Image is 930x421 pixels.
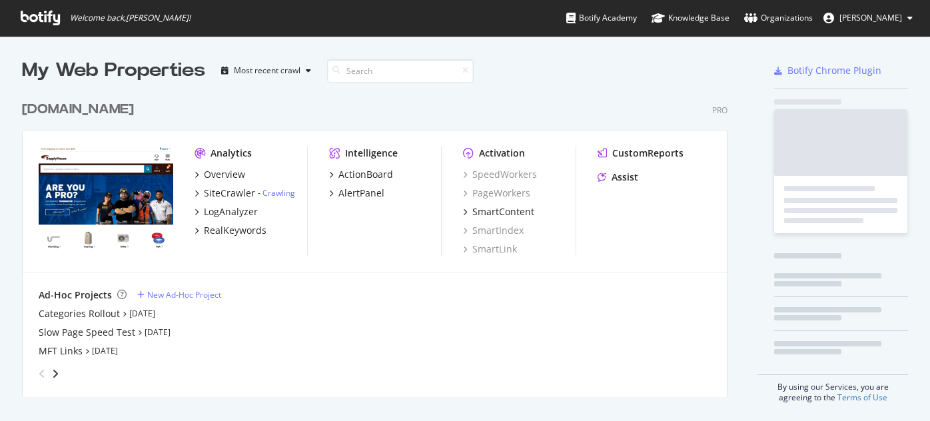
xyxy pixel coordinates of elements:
[22,100,134,119] div: [DOMAIN_NAME]
[39,147,173,254] img: www.supplyhouse.com
[33,363,51,384] div: angle-left
[329,168,393,181] a: ActionBoard
[39,344,83,358] a: MFT Links
[338,168,393,181] div: ActionBoard
[774,64,881,77] a: Botify Chrome Plugin
[22,84,738,397] div: grid
[39,326,135,339] a: Slow Page Speed Test
[22,57,205,84] div: My Web Properties
[479,147,525,160] div: Activation
[463,168,537,181] a: SpeedWorkers
[211,147,252,160] div: Analytics
[204,187,255,200] div: SiteCrawler
[757,374,908,403] div: By using our Services, you are agreeing to the
[234,67,300,75] div: Most recent crawl
[612,147,684,160] div: CustomReports
[195,187,295,200] a: SiteCrawler- Crawling
[145,326,171,338] a: [DATE]
[837,392,887,403] a: Terms of Use
[262,187,295,199] a: Crawling
[598,147,684,160] a: CustomReports
[204,224,266,237] div: RealKeywords
[204,168,245,181] div: Overview
[813,7,923,29] button: [PERSON_NAME]
[329,187,384,200] a: AlertPanel
[463,187,530,200] a: PageWorkers
[472,205,534,218] div: SmartContent
[258,187,295,199] div: -
[744,11,813,25] div: Organizations
[147,289,221,300] div: New Ad-Hoc Project
[92,345,118,356] a: [DATE]
[712,105,727,116] div: Pro
[345,147,398,160] div: Intelligence
[129,308,155,319] a: [DATE]
[652,11,729,25] div: Knowledge Base
[327,59,474,83] input: Search
[51,367,60,380] div: angle-right
[463,242,517,256] a: SmartLink
[612,171,638,184] div: Assist
[463,224,524,237] a: SmartIndex
[39,307,120,320] a: Categories Rollout
[70,13,191,23] span: Welcome back, [PERSON_NAME] !
[338,187,384,200] div: AlertPanel
[598,171,638,184] a: Assist
[39,288,112,302] div: Ad-Hoc Projects
[839,12,902,23] span: Alejandra Roca
[195,205,258,218] a: LogAnalyzer
[204,205,258,218] div: LogAnalyzer
[195,168,245,181] a: Overview
[787,64,881,77] div: Botify Chrome Plugin
[463,205,534,218] a: SmartContent
[195,224,266,237] a: RealKeywords
[216,60,316,81] button: Most recent crawl
[566,11,637,25] div: Botify Academy
[137,289,221,300] a: New Ad-Hoc Project
[22,100,139,119] a: [DOMAIN_NAME]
